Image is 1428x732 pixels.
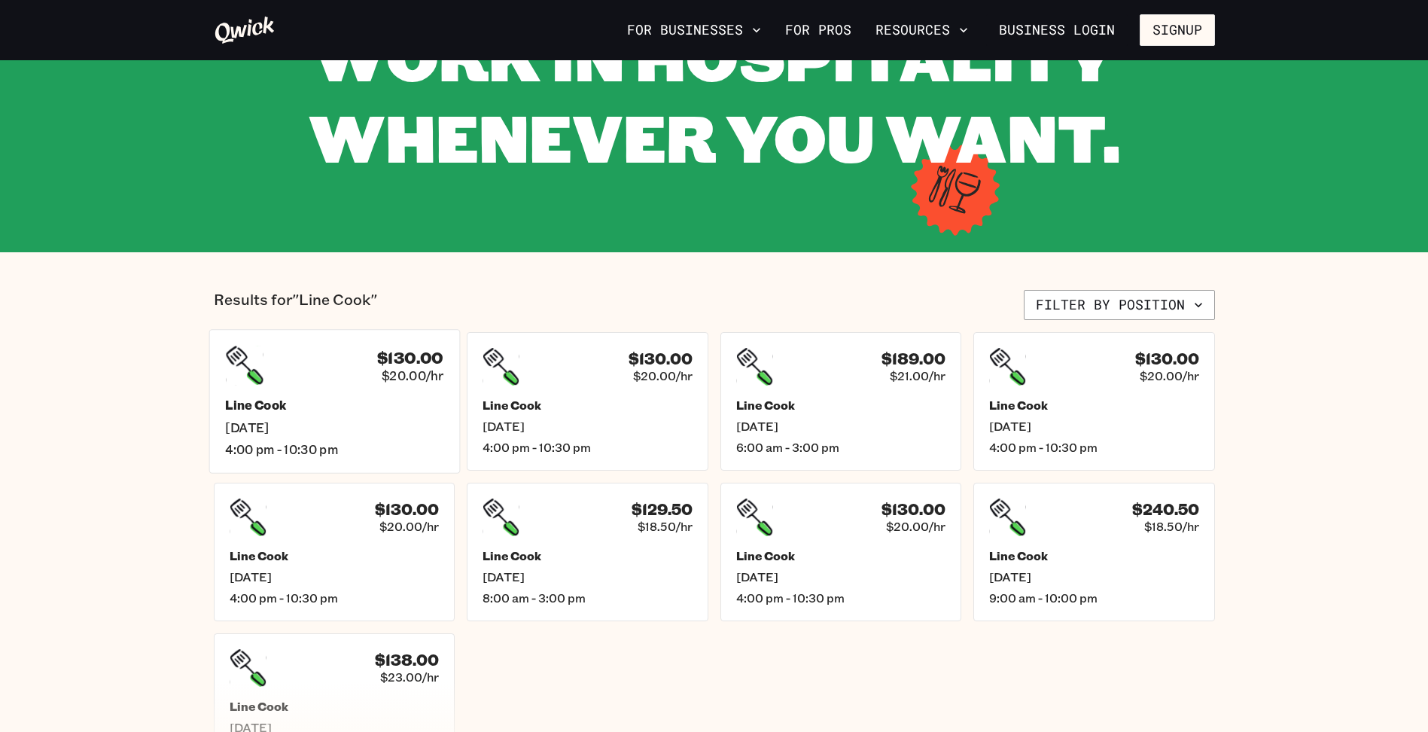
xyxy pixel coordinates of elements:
[632,500,693,519] h4: $129.50
[1132,500,1199,519] h4: $240.50
[779,17,857,43] a: For Pros
[483,590,693,605] span: 8:00 am - 3:00 pm
[483,440,693,455] span: 4:00 pm - 10:30 pm
[1140,368,1199,383] span: $20.00/hr
[890,368,945,383] span: $21.00/hr
[989,569,1199,584] span: [DATE]
[309,12,1120,180] span: WORK IN HOSPITALITY WHENEVER YOU WANT.
[467,483,708,621] a: $129.50$18.50/hrLine Cook[DATE]8:00 am - 3:00 pm
[720,483,962,621] a: $130.00$20.00/hrLine Cook[DATE]4:00 pm - 10:30 pm
[1144,519,1199,534] span: $18.50/hr
[986,14,1128,46] a: Business Login
[736,590,946,605] span: 4:00 pm - 10:30 pm
[869,17,974,43] button: Resources
[629,349,693,368] h4: $130.00
[381,368,443,383] span: $20.00/hr
[989,590,1199,605] span: 9:00 am - 10:00 pm
[230,548,440,563] h5: Line Cook
[989,419,1199,434] span: [DATE]
[886,519,945,534] span: $20.00/hr
[736,569,946,584] span: [DATE]
[973,483,1215,621] a: $240.50$18.50/hrLine Cook[DATE]9:00 am - 10:00 pm
[989,548,1199,563] h5: Line Cook
[483,419,693,434] span: [DATE]
[225,441,443,457] span: 4:00 pm - 10:30 pm
[230,699,440,714] h5: Line Cook
[225,419,443,435] span: [DATE]
[483,548,693,563] h5: Line Cook
[989,440,1199,455] span: 4:00 pm - 10:30 pm
[621,17,767,43] button: For Businesses
[214,290,377,320] p: Results for "Line Cook"
[736,548,946,563] h5: Line Cook
[1024,290,1215,320] button: Filter by position
[881,500,945,519] h4: $130.00
[720,332,962,471] a: $189.00$21.00/hrLine Cook[DATE]6:00 am - 3:00 pm
[209,329,459,473] a: $130.00$20.00/hrLine Cook[DATE]4:00 pm - 10:30 pm
[1135,349,1199,368] h4: $130.00
[376,348,443,368] h4: $130.00
[736,419,946,434] span: [DATE]
[633,368,693,383] span: $20.00/hr
[375,500,439,519] h4: $130.00
[973,332,1215,471] a: $130.00$20.00/hrLine Cook[DATE]4:00 pm - 10:30 pm
[225,398,443,413] h5: Line Cook
[380,669,439,685] span: $23.00/hr
[214,483,455,621] a: $130.00$20.00/hrLine Cook[DATE]4:00 pm - 10:30 pm
[638,519,693,534] span: $18.50/hr
[483,569,693,584] span: [DATE]
[467,332,708,471] a: $130.00$20.00/hrLine Cook[DATE]4:00 pm - 10:30 pm
[375,651,439,669] h4: $138.00
[881,349,945,368] h4: $189.00
[989,398,1199,413] h5: Line Cook
[736,440,946,455] span: 6:00 am - 3:00 pm
[736,398,946,413] h5: Line Cook
[230,569,440,584] span: [DATE]
[230,590,440,605] span: 4:00 pm - 10:30 pm
[483,398,693,413] h5: Line Cook
[379,519,439,534] span: $20.00/hr
[1140,14,1215,46] button: Signup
